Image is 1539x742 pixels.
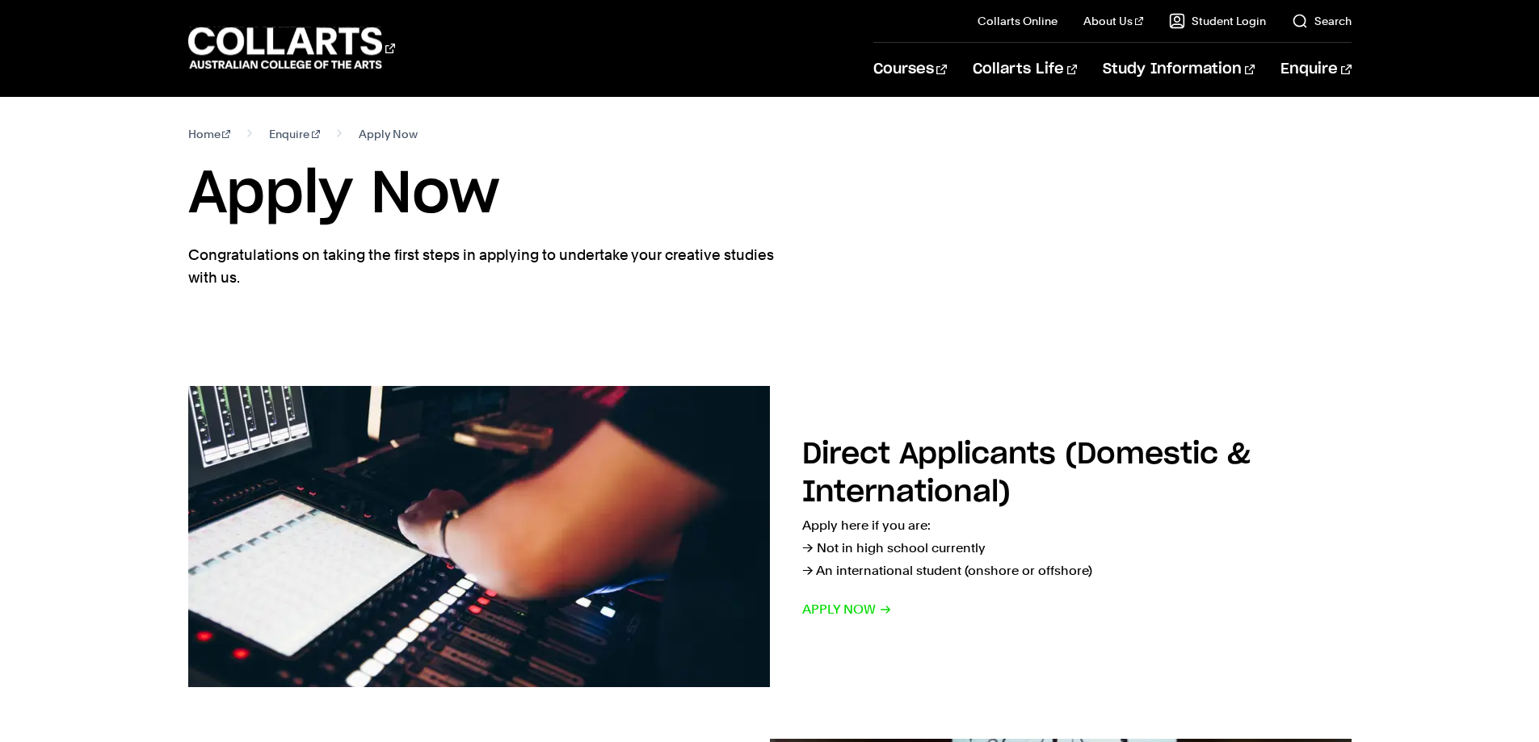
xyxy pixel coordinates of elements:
a: Collarts Life [973,43,1077,96]
a: Search [1292,13,1352,29]
a: Enquire [1280,43,1351,96]
span: Apply Now [359,123,418,145]
span: Apply now [802,598,892,621]
p: Apply here if you are: → Not in high school currently → An international student (onshore or offs... [802,514,1352,582]
a: About Us [1083,13,1143,29]
p: Congratulations on taking the first steps in applying to undertake your creative studies with us. [188,244,778,289]
h2: Direct Applicants (Domestic & International) [802,440,1251,507]
h1: Apply Now [188,158,1352,231]
a: Enquire [269,123,320,145]
a: Study Information [1103,43,1255,96]
div: Go to homepage [188,25,395,71]
a: Student Login [1169,13,1266,29]
a: Collarts Online [978,13,1058,29]
a: Courses [873,43,947,96]
a: Direct Applicants (Domestic & International) Apply here if you are:→ Not in high school currently... [188,386,1352,687]
a: Home [188,123,231,145]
